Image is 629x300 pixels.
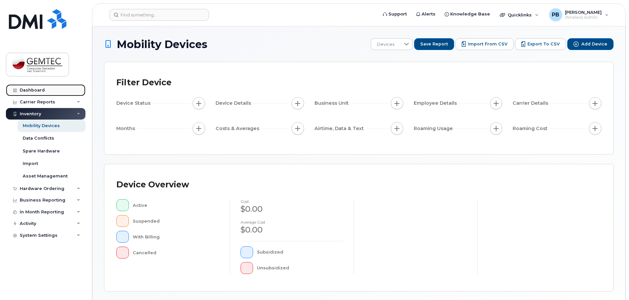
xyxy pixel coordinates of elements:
div: Active [133,199,220,211]
div: With Billing [133,231,220,243]
span: Device Status [116,100,152,107]
span: Device Details [216,100,253,107]
span: Import from CSV [468,41,507,47]
div: Device Overview [116,176,189,193]
span: Add Device [581,41,607,47]
div: Unsubsidized [257,262,343,274]
span: Carrier Details [513,100,550,107]
button: Add Device [567,38,614,50]
span: Business Unit [314,100,351,107]
span: Mobility Devices [117,39,207,50]
span: Airtime, Data & Text [314,125,366,132]
div: $0.00 [241,224,343,235]
button: Import from CSV [455,38,514,50]
span: Export to CSV [527,41,560,47]
h4: cost [241,199,343,204]
span: Roaming Cost [513,125,549,132]
span: Months [116,125,137,132]
span: Costs & Averages [216,125,261,132]
div: Suspended [133,215,220,227]
div: Filter Device [116,74,172,91]
span: Devices [371,39,400,50]
div: $0.00 [241,204,343,215]
div: Cancelled [133,247,220,259]
h4: Average cost [241,220,343,224]
span: Save Report [420,41,448,47]
span: Employee Details [414,100,459,107]
div: Subsidized [257,246,343,258]
button: Export to CSV [515,38,566,50]
span: Roaming Usage [414,125,455,132]
button: Save Report [414,38,454,50]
